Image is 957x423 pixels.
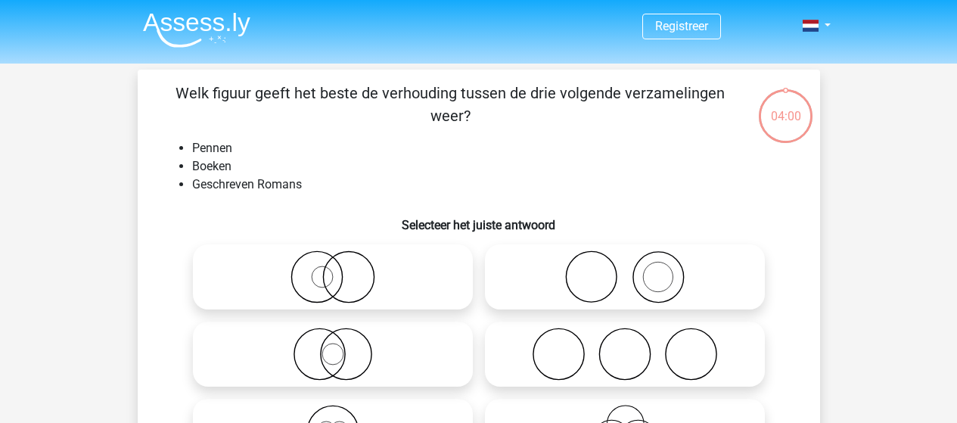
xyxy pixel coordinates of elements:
img: Assessly [143,12,250,48]
a: Registreer [655,19,708,33]
li: Pennen [192,139,796,157]
li: Boeken [192,157,796,176]
p: Welk figuur geeft het beste de verhouding tussen de drie volgende verzamelingen weer? [162,82,739,127]
li: Geschreven Romans [192,176,796,194]
div: 04:00 [757,88,814,126]
h6: Selecteer het juiste antwoord [162,206,796,232]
